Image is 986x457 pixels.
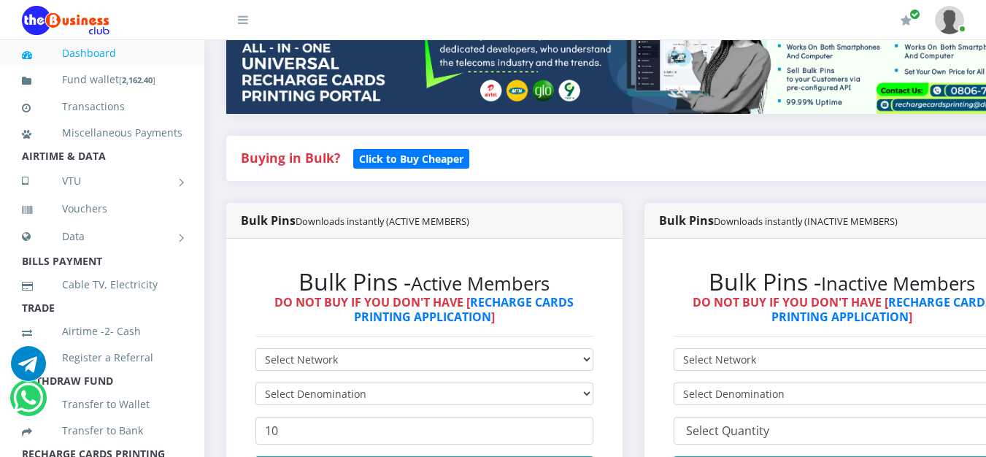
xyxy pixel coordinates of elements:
[122,74,153,85] b: 2,162.40
[714,215,898,228] small: Downloads instantly (INACTIVE MEMBERS)
[22,6,109,35] img: Logo
[13,391,43,415] a: Chat for support
[22,268,182,302] a: Cable TV, Electricity
[119,74,155,85] small: [ ]
[22,192,182,226] a: Vouchers
[22,116,182,150] a: Miscellaneous Payments
[274,294,574,324] strong: DO NOT BUY IF YOU DON'T HAVE [ ]
[821,271,975,296] small: Inactive Members
[909,9,920,20] span: Renew/Upgrade Subscription
[359,152,463,166] b: Click to Buy Cheaper
[353,149,469,166] a: Click to Buy Cheaper
[22,218,182,255] a: Data
[255,268,593,296] h2: Bulk Pins -
[241,212,469,228] strong: Bulk Pins
[935,6,964,34] img: User
[22,90,182,123] a: Transactions
[901,15,912,26] i: Renew/Upgrade Subscription
[241,149,340,166] strong: Buying in Bulk?
[659,212,898,228] strong: Bulk Pins
[22,341,182,375] a: Register a Referral
[22,37,182,70] a: Dashboard
[255,417,593,445] input: Enter Quantity
[22,414,182,448] a: Transfer to Bank
[411,271,550,296] small: Active Members
[354,294,574,324] a: RECHARGE CARDS PRINTING APPLICATION
[22,315,182,348] a: Airtime -2- Cash
[22,388,182,421] a: Transfer to Wallet
[22,63,182,97] a: Fund wallet[2,162.40]
[22,163,182,199] a: VTU
[296,215,469,228] small: Downloads instantly (ACTIVE MEMBERS)
[11,357,46,381] a: Chat for support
